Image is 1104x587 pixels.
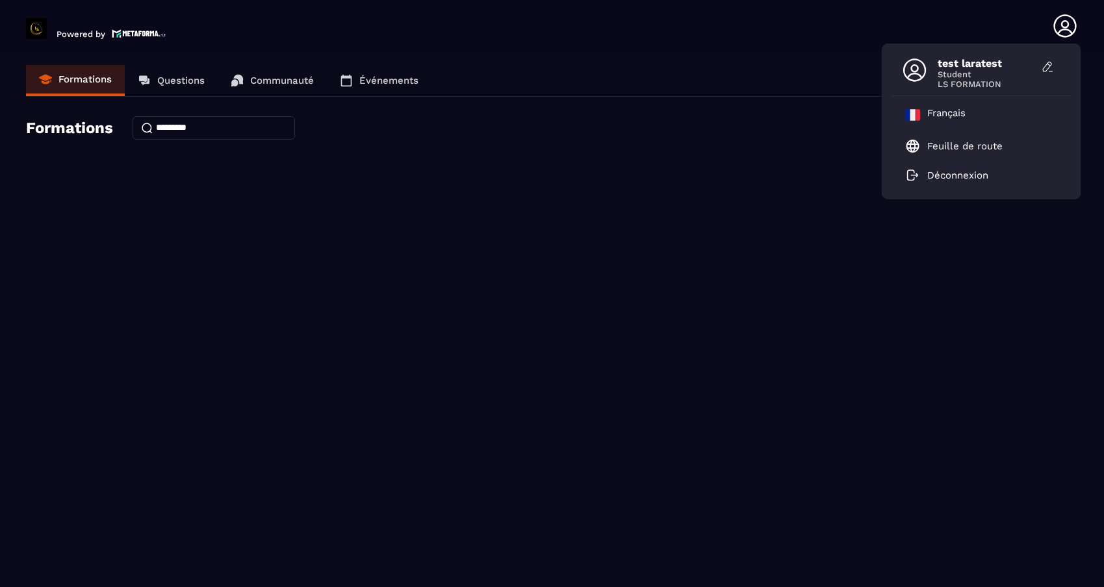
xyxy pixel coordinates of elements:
[938,57,1035,69] span: test laratest
[26,119,113,137] h4: Formations
[327,65,431,96] a: Événements
[26,18,47,39] img: logo-branding
[927,140,1003,152] p: Feuille de route
[250,75,314,86] p: Communauté
[112,28,166,39] img: logo
[26,65,125,96] a: Formations
[905,138,1003,154] a: Feuille de route
[938,79,1035,89] span: LS FORMATION
[57,29,105,39] p: Powered by
[218,65,327,96] a: Communauté
[359,75,418,86] p: Événements
[927,107,966,123] p: Français
[157,75,205,86] p: Questions
[125,65,218,96] a: Questions
[58,73,112,85] p: Formations
[927,169,988,181] p: Déconnexion
[938,69,1035,79] span: Student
